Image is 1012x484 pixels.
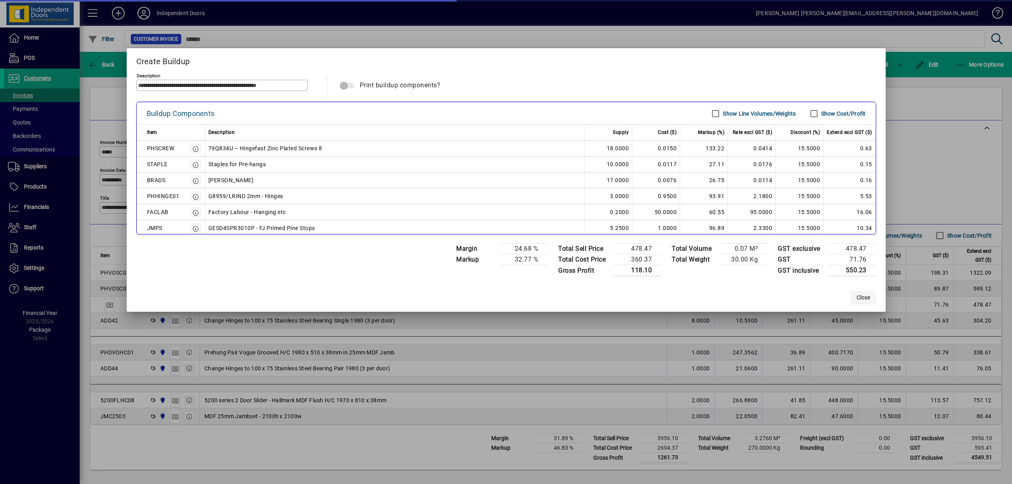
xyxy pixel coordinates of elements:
[824,172,876,188] td: 0.16
[147,175,166,185] div: BRADS
[776,204,824,220] td: 15.5000
[680,156,728,172] td: 27.11
[452,244,500,254] td: Margin
[680,220,728,236] td: 96.89
[776,220,824,236] td: 15.5000
[731,175,772,185] div: 0.0114
[635,191,677,201] div: 0.9500
[680,172,728,188] td: 26.75
[147,128,157,137] span: Item
[635,175,677,185] div: 0.0076
[668,254,720,265] td: Total Weight
[824,140,876,156] td: 0.63
[635,144,677,153] div: 0.0150
[147,144,175,153] div: PHSCREW
[205,140,585,156] td: 79Q834U – Hingefast Zinc Plated Screws 8
[205,188,585,204] td: G8959/LRIND 2mm - Hinges
[635,207,677,217] div: 50.0000
[147,191,180,201] div: PHHINGE01
[147,207,169,217] div: FACLAB
[127,48,886,71] h2: Create Buildup
[614,244,661,254] td: 478.47
[554,254,614,265] td: Total Cost Price
[776,172,824,188] td: 15.5000
[824,220,876,236] td: 10.34
[776,188,824,204] td: 15.5000
[731,207,772,217] div: 95.0000
[205,172,585,188] td: [PERSON_NAME]
[828,254,876,265] td: 71.76
[776,140,824,156] td: 15.5000
[720,244,767,254] td: 0.07 M³
[698,128,724,137] span: Markup (%)
[500,254,548,265] td: 32.77 %
[680,140,728,156] td: 133.22
[635,223,677,233] div: 1.0000
[776,156,824,172] td: 15.5000
[828,244,876,254] td: 478.47
[731,144,772,153] div: 0.0414
[137,73,160,79] mat-label: Description
[721,110,796,118] label: Show Line Volumes/Weights
[205,204,585,220] td: Factory Labour - Hanging etc
[720,254,767,265] td: 30.00 Kg
[731,191,772,201] div: 2.1800
[614,254,661,265] td: 360.37
[147,107,215,120] div: Buildup Components
[500,244,548,254] td: 24.68 %
[635,159,677,169] div: 0.0117
[360,81,441,89] span: Print buildup components?
[790,128,820,137] span: Discount (%)
[824,156,876,172] td: 0.15
[774,265,828,276] td: GST inclusive
[147,159,168,169] div: STAPLE
[774,254,828,265] td: GST
[731,159,772,169] div: 0.0176
[827,128,872,137] span: Extend excl GST ($)
[680,188,728,204] td: 93.91
[614,265,661,276] td: 118.10
[658,128,677,137] span: Cost ($)
[584,156,632,172] td: 10.0000
[774,244,828,254] td: GST exclusive
[668,244,720,254] td: Total Volume
[452,254,500,265] td: Markup
[554,244,614,254] td: Total Sell Price
[584,172,632,188] td: 17.0000
[828,265,876,276] td: 550.23
[205,156,585,172] td: Staples for Pre-hangs
[824,204,876,220] td: 16.06
[584,220,632,236] td: 5.2500
[554,265,614,276] td: Gross Profit
[208,128,235,137] span: Description
[147,223,163,233] div: JMPS
[733,128,773,137] span: Rate excl GST ($)
[824,188,876,204] td: 5.53
[731,223,772,233] div: 2.3300
[820,110,866,118] label: Show Cost/Profit
[680,204,728,220] td: 60.55
[584,204,632,220] td: 0.2000
[584,140,632,156] td: 18.0000
[613,128,629,137] span: Supply
[851,291,876,305] button: Close
[857,293,870,302] span: Close
[584,188,632,204] td: 3.0000
[205,220,585,236] td: GESD4SPR3010P - FJ Primed Pine Stops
